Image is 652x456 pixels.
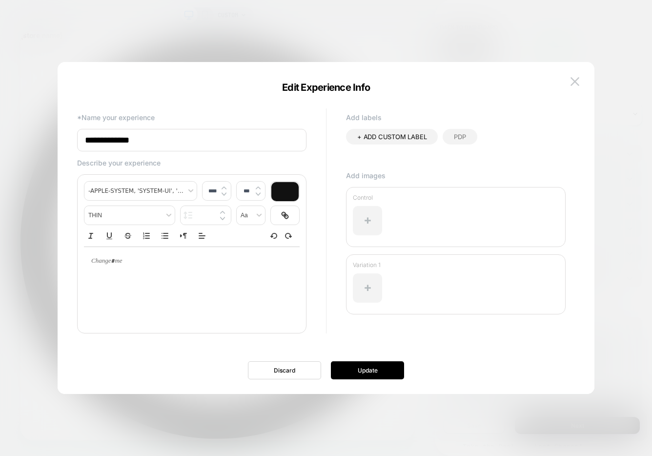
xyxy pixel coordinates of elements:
[183,211,193,219] img: line height
[77,159,306,167] p: Describe your experience
[454,133,466,141] span: PDP
[177,230,190,242] button: Right to Left
[256,186,261,190] img: up
[353,194,559,201] p: Control
[353,261,559,269] p: Variation 1
[140,230,153,242] button: Ordered list
[256,192,261,196] img: down
[220,210,225,214] img: up
[331,361,404,379] button: Update
[248,361,321,379] button: Discard
[222,186,226,190] img: up
[158,230,172,242] button: Bullet list
[237,206,265,225] span: transform
[84,230,98,242] button: Italic
[195,230,209,242] span: Align
[84,182,197,200] span: font
[121,230,135,242] button: Strike
[84,206,175,225] span: fontWeight
[570,77,579,85] img: close
[346,171,566,180] p: Add images
[77,113,306,122] p: *Name your experience
[222,192,226,196] img: down
[102,230,116,242] button: Underline
[220,217,225,221] img: down
[357,133,427,141] span: + ADD CUSTOM LABEL
[346,113,566,122] p: Add labels
[282,82,370,93] span: Edit Experience Info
